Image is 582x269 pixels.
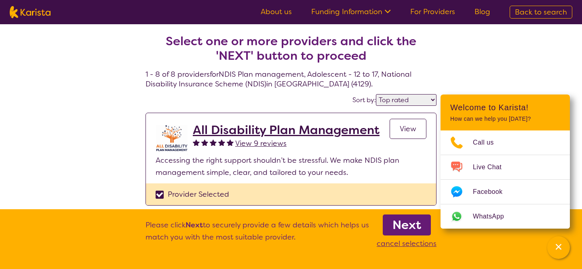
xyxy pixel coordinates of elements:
[377,237,436,250] p: cancel selections
[193,123,380,137] a: All Disability Plan Management
[450,103,560,112] h2: Welcome to Karista!
[186,220,203,230] b: Next
[450,116,560,122] p: How can we help you [DATE]?
[145,219,369,250] p: Please click to securely provide a few details which helps us match you with the most suitable pr...
[145,15,436,89] h4: 1 - 8 of 8 providers for NDIS Plan management , Adolescent - 12 to 17 , National Disability Insur...
[227,139,234,146] img: fullstar
[410,7,455,17] a: For Providers
[473,186,512,198] span: Facebook
[515,7,567,17] span: Back to search
[441,204,570,229] a: Web link opens in a new tab.
[201,139,208,146] img: fullstar
[261,7,292,17] a: About us
[311,7,391,17] a: Funding Information
[400,124,416,134] span: View
[218,139,225,146] img: fullstar
[235,139,287,148] span: View 9 reviews
[510,6,572,19] a: Back to search
[473,161,511,173] span: Live Chat
[210,139,217,146] img: fullstar
[10,6,51,18] img: Karista logo
[383,214,431,235] a: Next
[473,137,504,149] span: Call us
[235,137,287,149] a: View 9 reviews
[352,96,376,104] label: Sort by:
[547,236,570,259] button: Channel Menu
[156,154,426,179] p: Accessing the right support shouldn’t be stressful. We make NDIS plan management simple, clear, a...
[155,34,427,63] h2: Select one or more providers and click the 'NEXT' button to proceed
[441,95,570,229] div: Channel Menu
[156,123,188,154] img: at5vqv0lot2lggohlylh.jpg
[473,210,514,223] span: WhatsApp
[193,139,200,146] img: fullstar
[390,119,426,139] a: View
[474,7,490,17] a: Blog
[441,130,570,229] ul: Choose channel
[392,217,421,233] b: Next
